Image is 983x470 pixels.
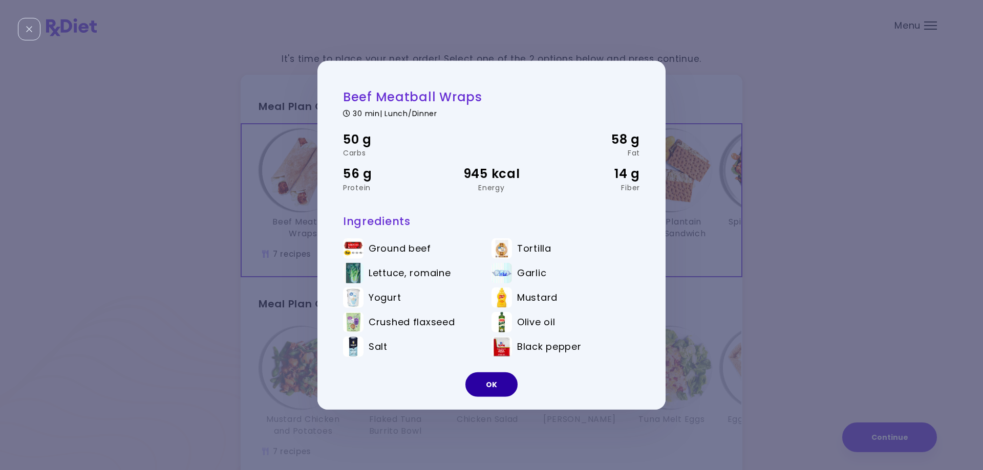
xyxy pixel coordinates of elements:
div: Fiber [541,184,640,191]
h2: Beef Meatball Wraps [343,88,640,104]
span: Garlic [517,267,546,279]
span: Salt [369,341,388,352]
div: 56 g [343,164,442,184]
span: Black pepper [517,341,582,352]
div: Close [18,18,40,40]
span: Olive oil [517,317,555,328]
span: Mustard [517,292,558,303]
div: Protein [343,184,442,191]
div: Energy [442,184,541,191]
span: Tortilla [517,243,551,254]
div: 945 kcal [442,164,541,184]
span: Crushed flaxseed [369,317,455,328]
span: Ground beef [369,243,431,254]
div: 58 g [541,130,640,149]
h3: Ingredients [343,214,640,228]
div: Carbs [343,149,442,156]
div: 50 g [343,130,442,149]
div: 30 min | Lunch/Dinner [343,107,640,117]
div: Fat [541,149,640,156]
div: 14 g [541,164,640,184]
span: Yogurt [369,292,401,303]
button: OK [465,372,518,397]
span: Lettuce, romaine [369,267,451,279]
